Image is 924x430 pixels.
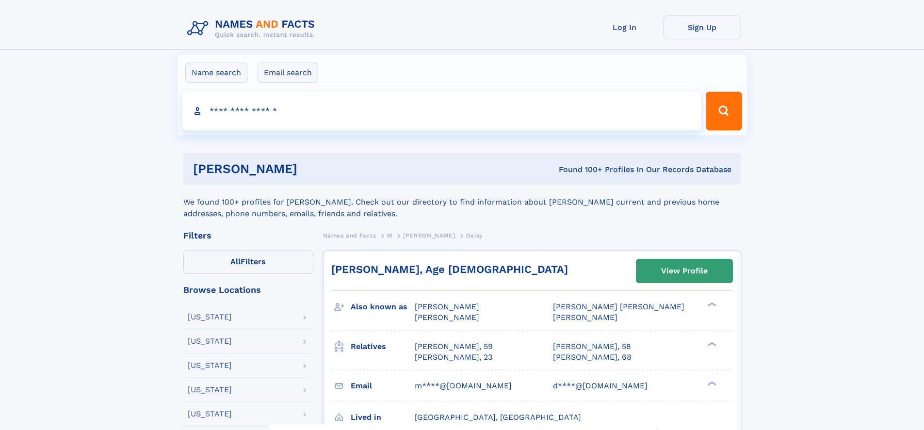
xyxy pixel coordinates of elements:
a: Names and Facts [323,229,376,241]
a: Log In [586,16,664,39]
div: ❯ [705,302,717,308]
span: All [230,257,241,266]
div: [US_STATE] [188,337,232,345]
label: Filters [183,251,313,274]
a: View Profile [636,259,732,283]
a: Sign Up [664,16,741,39]
div: Found 100+ Profiles In Our Records Database [428,164,731,175]
span: M [387,232,392,239]
label: Email search [258,63,318,83]
a: [PERSON_NAME] [403,229,455,241]
a: [PERSON_NAME], 68 [553,352,632,363]
div: We found 100+ profiles for [PERSON_NAME]. Check out our directory to find information about [PERS... [183,185,741,220]
h3: Email [351,378,415,394]
span: [PERSON_NAME] [PERSON_NAME] [553,302,684,311]
span: [PERSON_NAME] [415,302,479,311]
img: Logo Names and Facts [183,16,323,42]
a: M [387,229,392,241]
label: Name search [185,63,247,83]
span: [GEOGRAPHIC_DATA], [GEOGRAPHIC_DATA] [415,413,581,422]
h3: Relatives [351,338,415,355]
div: Browse Locations [183,286,313,294]
a: [PERSON_NAME], 23 [415,352,492,363]
span: [PERSON_NAME] [415,313,479,322]
h3: Also known as [351,299,415,315]
div: [US_STATE] [188,362,232,369]
div: [US_STATE] [188,313,232,321]
button: Search Button [706,92,742,130]
span: Daisy [466,232,483,239]
a: [PERSON_NAME], Age [DEMOGRAPHIC_DATA] [331,263,568,275]
a: [PERSON_NAME], 59 [415,341,493,352]
a: [PERSON_NAME], 58 [553,341,631,352]
h3: Lived in [351,409,415,426]
div: [US_STATE] [188,386,232,394]
div: ❯ [705,380,717,386]
div: ❯ [705,341,717,347]
h1: [PERSON_NAME] [193,163,428,175]
div: View Profile [661,260,708,282]
div: [US_STATE] [188,410,232,418]
span: [PERSON_NAME] [553,313,617,322]
span: [PERSON_NAME] [403,232,455,239]
input: search input [182,92,702,130]
div: Filters [183,231,313,240]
